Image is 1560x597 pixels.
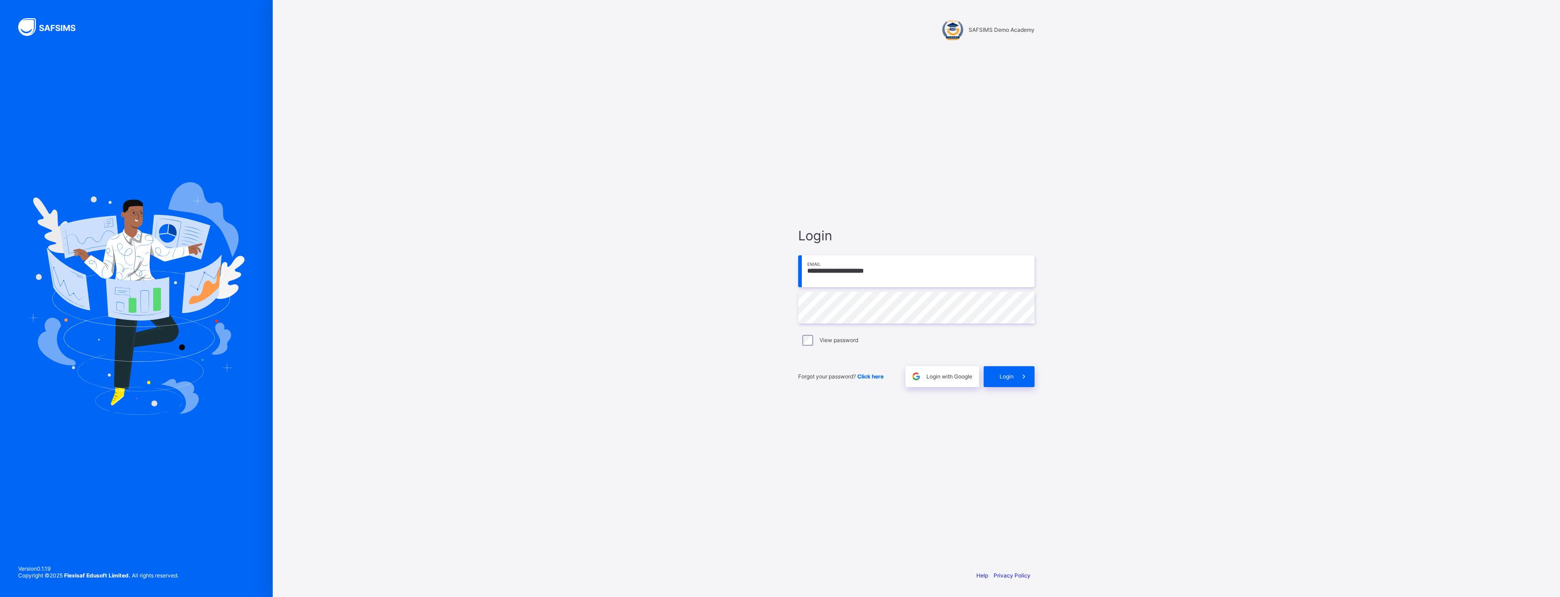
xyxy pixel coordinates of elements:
[926,373,972,380] span: Login with Google
[1000,373,1014,380] span: Login
[18,18,86,36] img: SAFSIMS Logo
[911,371,921,382] img: google.396cfc9801f0270233282035f929180a.svg
[798,373,884,380] span: Forgot your password?
[28,182,245,415] img: Hero Image
[976,572,988,579] a: Help
[994,572,1030,579] a: Privacy Policy
[18,565,179,572] span: Version 0.1.19
[820,337,858,343] label: View password
[857,373,884,380] a: Click here
[18,572,179,579] span: Copyright © 2025 All rights reserved.
[969,26,1035,33] span: SAFSIMS Demo Academy
[798,228,1035,244] span: Login
[64,572,130,579] strong: Flexisaf Edusoft Limited.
